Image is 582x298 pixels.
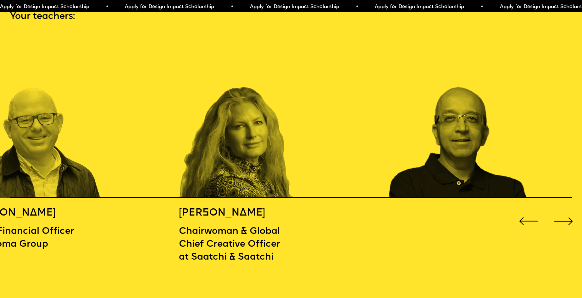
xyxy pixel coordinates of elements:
span: • [106,4,108,9]
div: Previous slide [517,210,540,233]
span: • [480,4,483,9]
div: 11 / 16 [388,35,528,198]
span: • [230,4,233,9]
h5: [PERSON_NAME] [179,207,284,220]
div: Next slide [552,210,575,233]
div: 10 / 16 [179,35,319,198]
span: • [356,4,358,9]
p: Chairwoman & Global Chief Creative Officer at Saatchi & Saatchi [179,225,284,264]
p: Your teachers: [10,10,572,23]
